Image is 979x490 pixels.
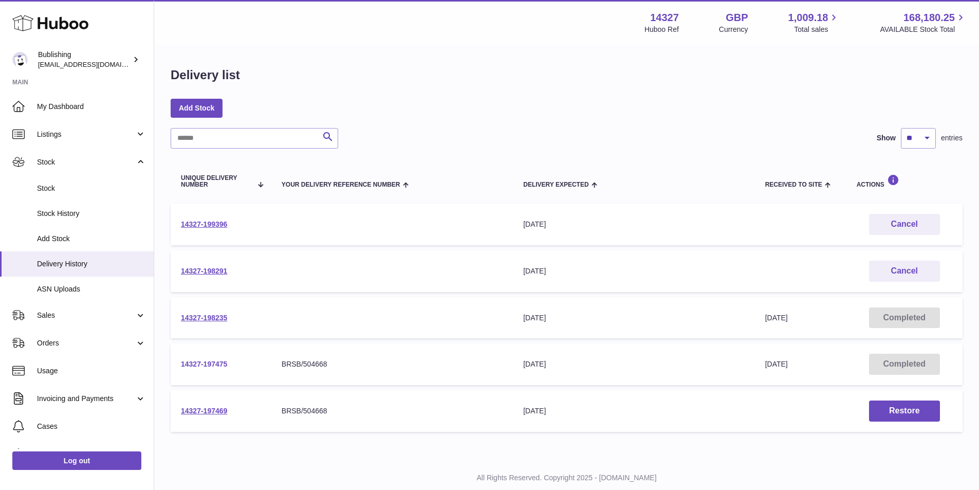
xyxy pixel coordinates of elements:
[37,102,146,112] span: My Dashboard
[12,52,28,67] img: accounting@bublishing.com
[38,60,151,68] span: [EMAIL_ADDRESS][DOMAIN_NAME]
[726,11,748,25] strong: GBP
[37,259,146,269] span: Delivery History
[765,360,788,368] span: [DATE]
[181,267,227,275] a: 14327-198291
[794,25,840,34] span: Total sales
[37,338,135,348] span: Orders
[37,311,135,320] span: Sales
[523,266,744,276] div: [DATE]
[162,473,971,483] p: All Rights Reserved. Copyright 2025 - [DOMAIN_NAME]
[38,50,131,69] div: Bublishing
[877,133,896,143] label: Show
[181,175,252,188] span: Unique Delivery Number
[181,314,227,322] a: 14327-198235
[282,182,400,188] span: Your Delivery Reference Number
[941,133,963,143] span: entries
[37,209,146,219] span: Stock History
[523,359,744,369] div: [DATE]
[171,99,223,117] a: Add Stock
[788,11,840,34] a: 1,009.18 Total sales
[523,406,744,416] div: [DATE]
[523,220,744,229] div: [DATE]
[37,284,146,294] span: ASN Uploads
[650,11,679,25] strong: 14327
[37,422,146,431] span: Cases
[12,451,141,470] a: Log out
[903,11,955,25] span: 168,180.25
[857,174,952,188] div: Actions
[788,11,828,25] span: 1,009.18
[880,25,967,34] span: AVAILABLE Stock Total
[37,366,146,376] span: Usage
[282,406,503,416] div: BRSB/504668
[181,220,227,228] a: 14327-199396
[765,314,788,322] span: [DATE]
[523,182,588,188] span: Delivery Expected
[869,214,940,235] button: Cancel
[37,130,135,139] span: Listings
[644,25,679,34] div: Huboo Ref
[37,157,135,167] span: Stock
[181,407,227,415] a: 14327-197469
[37,394,135,404] span: Invoicing and Payments
[171,67,240,83] h1: Delivery list
[523,313,744,323] div: [DATE]
[869,261,940,282] button: Cancel
[719,25,748,34] div: Currency
[37,184,146,193] span: Stock
[869,401,940,422] button: Restore
[181,360,227,368] a: 14327-197475
[765,182,822,188] span: Received to Site
[37,234,146,244] span: Add Stock
[880,11,967,34] a: 168,180.25 AVAILABLE Stock Total
[282,359,503,369] div: BRSB/504668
